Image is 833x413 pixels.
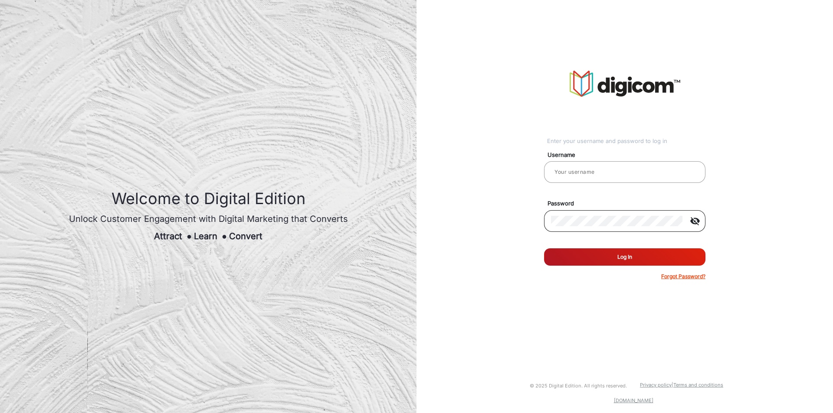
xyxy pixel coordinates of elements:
button: Log In [544,248,705,266]
mat-icon: visibility_off [685,216,705,226]
h1: Welcome to Digital Edition [69,189,348,208]
img: vmg-logo [570,71,680,97]
div: Unlock Customer Engagement with Digital Marketing that Converts [69,212,348,225]
input: Your username [551,167,699,177]
a: Privacy policy [640,382,672,388]
a: Terms and conditions [673,382,723,388]
a: | [672,382,673,388]
p: Forgot Password? [661,273,705,280]
mat-label: Username [541,151,715,159]
small: © 2025 Digital Edition. All rights reserved. [530,383,627,389]
span: ● [222,231,227,241]
span: ● [187,231,192,241]
a: [DOMAIN_NAME] [614,397,653,403]
div: Attract Learn Convert [69,230,348,243]
div: Enter your username and password to log in [547,137,705,146]
mat-label: Password [541,199,715,208]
